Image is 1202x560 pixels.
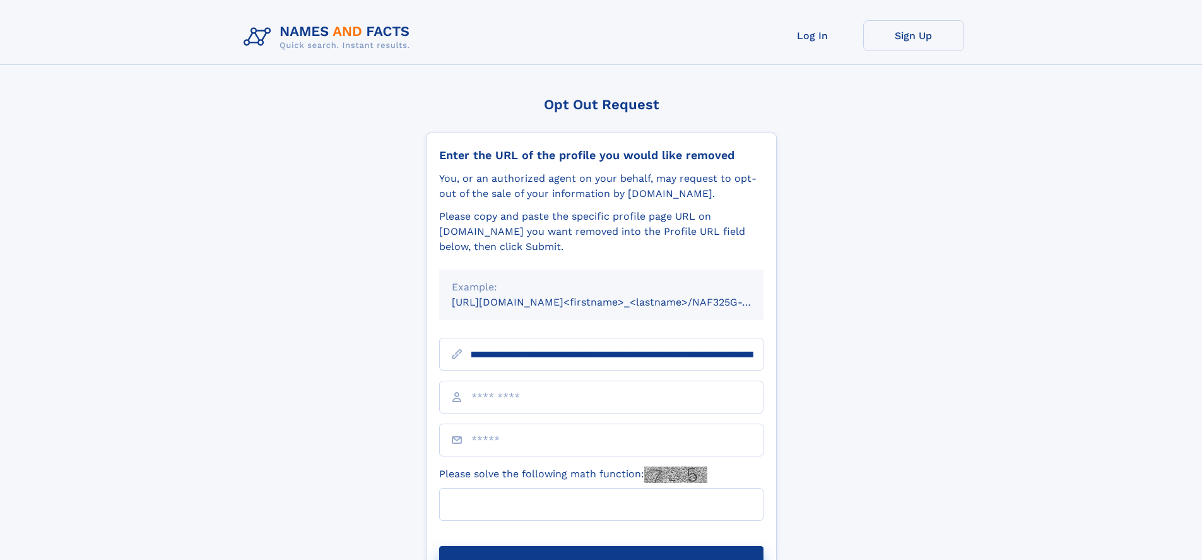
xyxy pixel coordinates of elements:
[439,209,763,254] div: Please copy and paste the specific profile page URL on [DOMAIN_NAME] you want removed into the Pr...
[863,20,964,51] a: Sign Up
[452,296,787,308] small: [URL][DOMAIN_NAME]<firstname>_<lastname>/NAF325G-xxxxxxxx
[439,467,707,483] label: Please solve the following math function:
[439,148,763,162] div: Enter the URL of the profile you would like removed
[239,20,420,54] img: Logo Names and Facts
[439,171,763,201] div: You, or an authorized agent on your behalf, may request to opt-out of the sale of your informatio...
[452,280,751,295] div: Example:
[762,20,863,51] a: Log In
[426,97,777,112] div: Opt Out Request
